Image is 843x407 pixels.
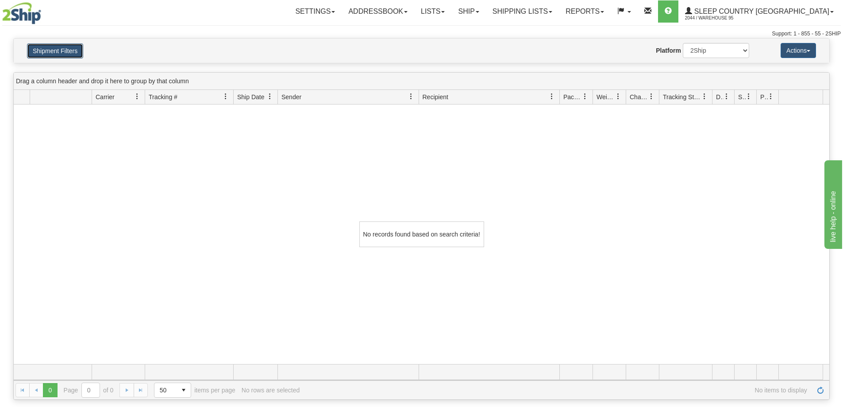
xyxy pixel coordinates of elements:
div: No rows are selected [242,387,300,394]
div: No records found based on search criteria! [359,221,484,247]
a: Shipment Issues filter column settings [741,89,756,104]
span: No items to display [306,387,807,394]
span: Tracking Status [663,93,701,101]
a: Lists [414,0,451,23]
span: Sender [281,93,301,101]
label: Platform [656,46,681,55]
a: Weight filter column settings [611,89,626,104]
span: Recipient [423,93,448,101]
a: Sleep Country [GEOGRAPHIC_DATA] 2044 / Warehouse 95 [678,0,840,23]
span: 2044 / Warehouse 95 [685,14,751,23]
span: Page 0 [43,383,57,397]
img: logo2044.jpg [2,2,41,24]
span: Charge [630,93,648,101]
span: Page sizes drop down [154,383,191,398]
div: live help - online [7,5,82,16]
a: Reports [559,0,611,23]
span: Shipment Issues [738,93,746,101]
a: Charge filter column settings [644,89,659,104]
a: Recipient filter column settings [544,89,559,104]
a: Sender filter column settings [404,89,419,104]
iframe: chat widget [823,158,842,248]
button: Actions [781,43,816,58]
span: Delivery Status [716,93,724,101]
a: Pickup Status filter column settings [763,89,778,104]
a: Ship [451,0,485,23]
span: 50 [160,386,171,395]
div: Support: 1 - 855 - 55 - 2SHIP [2,30,841,38]
button: Shipment Filters [27,43,83,58]
a: Refresh [813,383,828,397]
span: Page of 0 [64,383,114,398]
span: items per page [154,383,235,398]
span: Pickup Status [760,93,768,101]
span: Carrier [96,93,115,101]
span: Sleep Country [GEOGRAPHIC_DATA] [692,8,829,15]
div: grid grouping header [14,73,829,90]
a: Carrier filter column settings [130,89,145,104]
a: Tracking Status filter column settings [697,89,712,104]
a: Ship Date filter column settings [262,89,277,104]
span: Tracking # [149,93,177,101]
a: Delivery Status filter column settings [719,89,734,104]
a: Addressbook [342,0,414,23]
span: select [177,383,191,397]
a: Tracking # filter column settings [218,89,233,104]
a: Packages filter column settings [577,89,593,104]
span: Ship Date [237,93,264,101]
a: Shipping lists [486,0,559,23]
a: Settings [289,0,342,23]
span: Packages [563,93,582,101]
span: Weight [597,93,615,101]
